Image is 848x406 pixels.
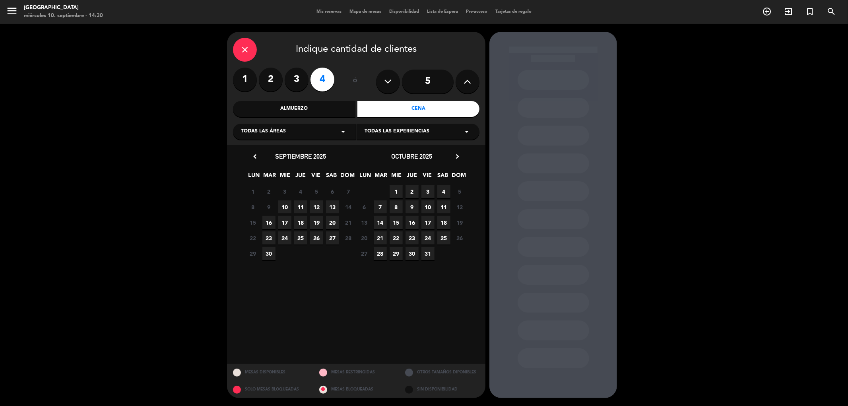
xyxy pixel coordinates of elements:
[310,231,323,245] span: 26
[326,185,339,198] span: 6
[406,247,419,260] span: 30
[338,127,348,136] i: arrow_drop_down
[313,381,400,398] div: MESAS BLOQUEADAS
[6,5,18,19] button: menu
[313,364,400,381] div: MESAS RESTRINGIDAS
[406,185,419,198] span: 2
[310,68,334,91] label: 4
[399,381,485,398] div: SIN DISPONIBILIDAD
[246,185,260,198] span: 1
[421,185,435,198] span: 3
[784,7,793,16] i: exit_to_app
[462,10,491,14] span: Pre-acceso
[375,171,388,184] span: MAR
[24,12,103,20] div: miércoles 10. septiembre - 14:30
[390,185,403,198] span: 1
[294,231,307,245] span: 25
[374,216,387,229] span: 14
[805,7,815,16] i: turned_in_not
[240,45,250,54] i: close
[390,171,403,184] span: MIE
[310,200,323,214] span: 12
[358,200,371,214] span: 6
[358,216,371,229] span: 13
[390,216,403,229] span: 15
[421,231,435,245] span: 24
[421,216,435,229] span: 17
[437,231,450,245] span: 25
[326,231,339,245] span: 27
[345,10,385,14] span: Mapa de mesas
[275,152,326,160] span: septiembre 2025
[827,7,836,16] i: search
[406,171,419,184] span: JUE
[233,38,479,62] div: Indique cantidad de clientes
[227,381,313,398] div: SOLO MESAS BLOQUEADAS
[251,152,259,161] i: chevron_left
[246,231,260,245] span: 22
[278,231,291,245] span: 24
[262,200,276,214] span: 9
[453,152,462,161] i: chevron_right
[437,216,450,229] span: 18
[406,231,419,245] span: 23
[342,185,355,198] span: 7
[421,247,435,260] span: 31
[294,171,307,184] span: JUE
[374,200,387,214] span: 7
[437,200,450,214] span: 11
[310,216,323,229] span: 19
[285,68,309,91] label: 3
[263,171,276,184] span: MAR
[437,185,450,198] span: 4
[24,4,103,12] div: [GEOGRAPHIC_DATA]
[262,231,276,245] span: 23
[423,10,462,14] span: Lista de Espera
[312,10,345,14] span: Mis reservas
[392,152,433,160] span: octubre 2025
[278,216,291,229] span: 17
[462,127,472,136] i: arrow_drop_down
[246,200,260,214] span: 8
[358,247,371,260] span: 27
[491,10,536,14] span: Tarjetas de regalo
[421,200,435,214] span: 10
[390,247,403,260] span: 29
[421,171,434,184] span: VIE
[241,128,286,136] span: Todas las áreas
[326,200,339,214] span: 13
[406,200,419,214] span: 9
[453,185,466,198] span: 5
[406,216,419,229] span: 16
[227,364,313,381] div: MESAS DISPONIBLES
[294,185,307,198] span: 4
[385,10,423,14] span: Disponibilidad
[294,200,307,214] span: 11
[246,216,260,229] span: 15
[246,247,260,260] span: 29
[6,5,18,17] i: menu
[342,216,355,229] span: 21
[342,231,355,245] span: 28
[453,216,466,229] span: 19
[278,185,291,198] span: 3
[341,171,354,184] span: DOM
[310,171,323,184] span: VIE
[262,216,276,229] span: 16
[357,101,480,117] div: Cena
[390,231,403,245] span: 22
[390,200,403,214] span: 8
[279,171,292,184] span: MIE
[325,171,338,184] span: SAB
[374,231,387,245] span: 21
[310,185,323,198] span: 5
[342,200,355,214] span: 14
[294,216,307,229] span: 18
[259,68,283,91] label: 2
[262,185,276,198] span: 2
[453,200,466,214] span: 12
[233,68,257,91] label: 1
[762,7,772,16] i: add_circle_outline
[358,231,371,245] span: 20
[374,247,387,260] span: 28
